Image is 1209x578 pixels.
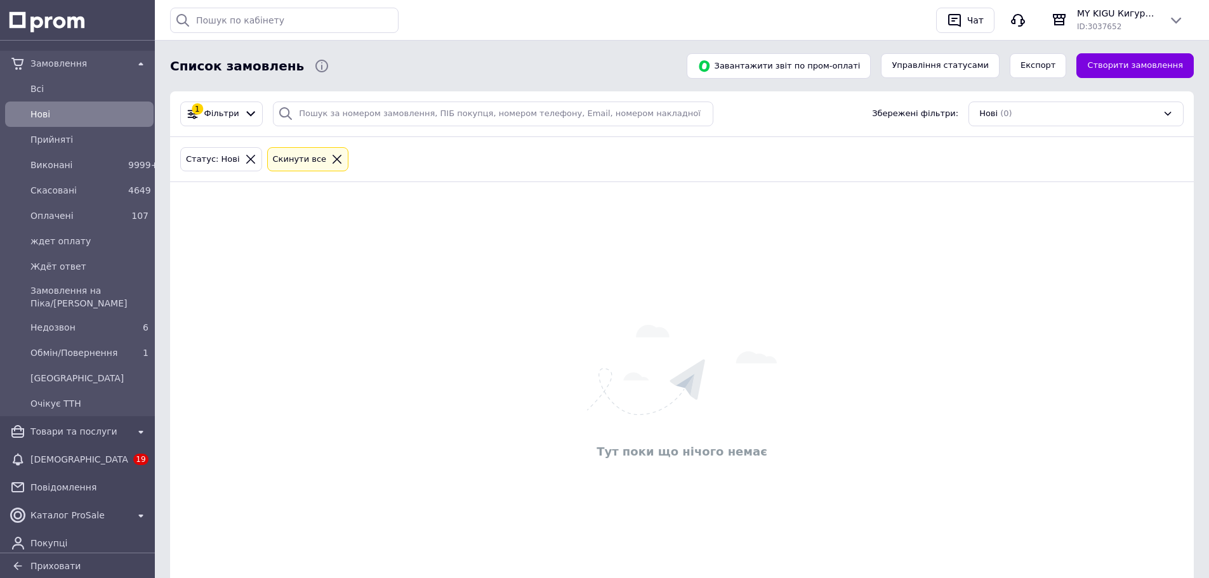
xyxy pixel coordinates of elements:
button: Чат [936,8,994,33]
div: 1 [192,103,203,115]
span: 6 [143,322,149,332]
button: Завантажити звіт по пром-оплаті [687,53,871,79]
div: Чат [965,11,986,30]
span: Ждёт ответ [30,260,149,273]
input: Пошук за номером замовлення, ПІБ покупця, номером телефону, Email, номером накладної [273,102,713,126]
span: Замовлення на Піка/[PERSON_NAME] [30,284,149,310]
span: Очікує ТТН [30,397,149,410]
span: Повідомлення [30,481,149,494]
span: 107 [131,211,149,221]
span: Виконані [30,159,123,171]
span: Обмін/Повернення [30,346,123,359]
span: [DEMOGRAPHIC_DATA] [30,453,128,466]
span: 4649 [128,185,151,195]
span: Збережені фільтри: [872,108,958,120]
span: (0) [1000,108,1012,118]
span: Товари та послуги [30,425,128,438]
span: Каталог ProSale [30,509,128,522]
span: MY KIGU Кигуруми для всей семьи! [1077,7,1158,20]
span: Фільтри [204,108,239,120]
span: ID: 3037652 [1077,22,1121,31]
div: Статус: Нові [183,153,242,166]
span: Нові [979,108,998,120]
span: ждет оплату [30,235,149,247]
div: Cкинути все [270,153,329,166]
a: Створити замовлення [1076,53,1194,78]
span: Оплачені [30,209,123,222]
span: Прийняті [30,133,149,146]
button: Експорт [1010,53,1067,78]
span: [GEOGRAPHIC_DATA] [30,372,149,384]
span: Список замовлень [170,57,304,76]
span: Замовлення [30,57,128,70]
span: Приховати [30,561,81,571]
span: Всi [30,82,149,95]
input: Пошук по кабінету [170,8,399,33]
span: 19 [133,454,148,465]
span: Нові [30,108,149,121]
button: Управління статусами [881,53,1000,78]
span: 1 [143,348,149,358]
span: Скасовані [30,184,123,197]
span: Покупці [30,537,149,549]
span: Недозвон [30,321,123,334]
span: 9999+ [128,160,158,170]
div: Тут поки що нічого немає [176,443,1187,459]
